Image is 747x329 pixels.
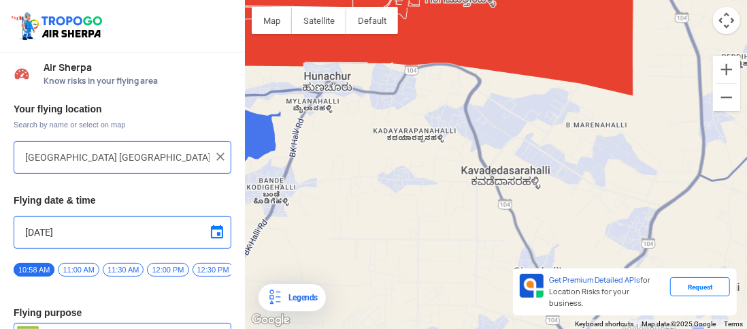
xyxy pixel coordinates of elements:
[252,7,292,34] button: Show street map
[44,62,231,73] span: Air Sherpa
[14,65,30,82] img: Risk Scores
[10,10,107,42] img: ic_tgdronemaps.svg
[713,7,740,34] button: Map camera controls
[147,263,188,277] span: 12:00 PM
[14,195,231,205] h3: Flying date & time
[713,56,740,83] button: Zoom in
[193,263,234,277] span: 12:30 PM
[283,289,318,306] div: Legends
[292,7,346,34] button: Show satellite imagery
[549,275,640,285] span: Get Premium Detailed APIs
[25,224,220,240] input: Select Date
[642,320,716,328] span: Map data ©2025 Google
[14,119,231,130] span: Search by name or select on map
[14,308,231,317] h3: Flying purpose
[214,150,227,163] img: ic_close.png
[58,263,99,277] span: 11:00 AM
[14,263,54,277] span: 10:58 AM
[267,289,283,306] img: Legends
[520,274,544,298] img: Premium APIs
[544,274,670,310] div: for Location Risks for your business.
[248,311,293,329] a: Open this area in Google Maps (opens a new window)
[713,84,740,111] button: Zoom out
[575,319,633,329] button: Keyboard shortcuts
[44,76,231,87] span: Know risks in your flying area
[103,263,144,277] span: 11:30 AM
[670,277,730,296] div: Request
[25,149,210,166] input: Search your flying location
[248,311,293,329] img: Google
[724,320,743,328] a: Terms
[14,104,231,114] h3: Your flying location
